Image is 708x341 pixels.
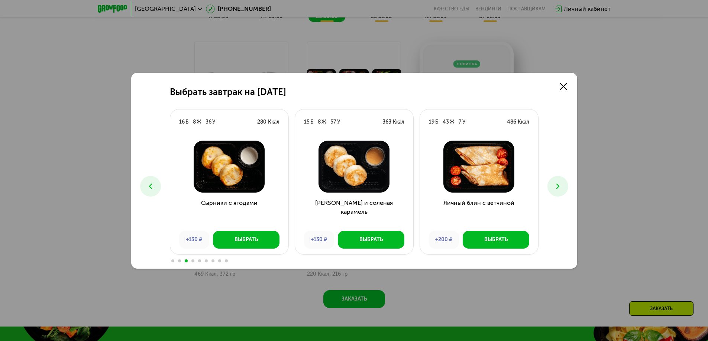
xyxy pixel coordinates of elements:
div: Выбрать [235,236,258,243]
div: 8 [193,118,196,126]
h3: Яичный блин с ветчиной [420,199,538,225]
div: 57 [330,118,336,126]
button: Выбрать [463,231,529,249]
img: Яичный блин с ветчиной [426,141,532,193]
button: Выбрать [338,231,404,249]
div: 15 [304,118,310,126]
div: 363 Ккал [382,118,404,126]
h3: [PERSON_NAME] и соленая карамель [295,199,413,225]
button: Выбрать [213,231,279,249]
div: Б [185,118,188,126]
div: У [462,118,465,126]
div: 486 Ккал [507,118,529,126]
div: 19 [429,118,434,126]
img: Сырники и соленая карамель [301,141,407,193]
div: Ж [197,118,201,126]
h2: Выбрать завтрак на [DATE] [170,87,286,97]
h3: Сырники с ягодами [170,199,288,225]
div: 8 [318,118,321,126]
div: +130 ₽ [304,231,334,249]
div: +130 ₽ [179,231,209,249]
div: У [337,118,340,126]
div: Б [435,118,438,126]
div: 36 [206,118,211,126]
img: Сырники с ягодами [176,141,282,193]
div: Выбрать [484,236,508,243]
div: 7 [459,118,462,126]
div: 16 [179,118,185,126]
div: Б [310,118,313,126]
div: Ж [321,118,326,126]
div: 43 [443,118,449,126]
div: Ж [450,118,454,126]
div: У [212,118,215,126]
div: 280 Ккал [257,118,279,126]
div: +200 ₽ [429,231,459,249]
div: Выбрать [359,236,383,243]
